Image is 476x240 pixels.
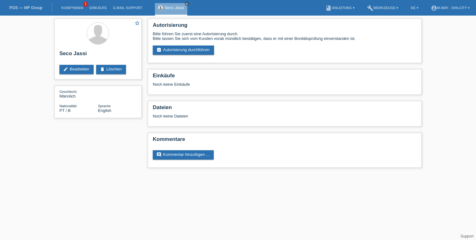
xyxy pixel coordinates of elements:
i: book [325,5,332,11]
h2: Seco Jassi [59,50,137,60]
h2: Dateien [153,104,417,114]
a: buildWerkzeuge ▾ [364,6,402,10]
div: Männlich [59,89,98,98]
i: star_border [134,20,140,26]
a: editBearbeiten [59,65,94,74]
i: delete [100,67,105,72]
a: Seco Jassi [165,5,184,10]
h2: Einkäufe [153,73,417,82]
a: commentKommentar hinzufügen ... [153,150,214,160]
i: assignment_turned_in [156,47,161,52]
div: Bitte führen Sie zuerst eine Autorisierung durch. Bitte lassen Sie sich vom Kunden vorab mündlich... [153,31,417,41]
i: close [185,2,189,5]
a: star_border [134,20,140,27]
i: build [367,5,373,11]
span: 1 [83,2,88,7]
i: comment [156,152,161,157]
a: Einkäufe [86,6,110,10]
i: edit [63,67,68,72]
a: DE ▾ [408,6,421,10]
div: Noch keine Dateien [153,114,343,118]
a: assignment_turned_inAutorisierung durchführen [153,46,214,55]
a: POS — MF Group [9,5,42,10]
a: bookAnleitung ▾ [322,6,357,10]
i: account_circle [431,5,437,11]
a: Kund*innen [58,6,86,10]
span: Portugal / B / 01.08.2021 [59,108,71,113]
h2: Autorisierung [153,22,417,31]
a: account_circlem-way - Sihlcity ▾ [428,6,473,10]
span: English [98,108,111,113]
div: Noch keine Einkäufe [153,82,417,91]
a: deleteLöschen [96,65,126,74]
span: Sprache [98,104,111,108]
a: close [185,2,189,6]
h2: Kommentare [153,136,417,146]
span: Nationalität [59,104,77,108]
a: Support [460,234,474,238]
span: Geschlecht [59,90,77,94]
a: E-Mail Support [110,6,146,10]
